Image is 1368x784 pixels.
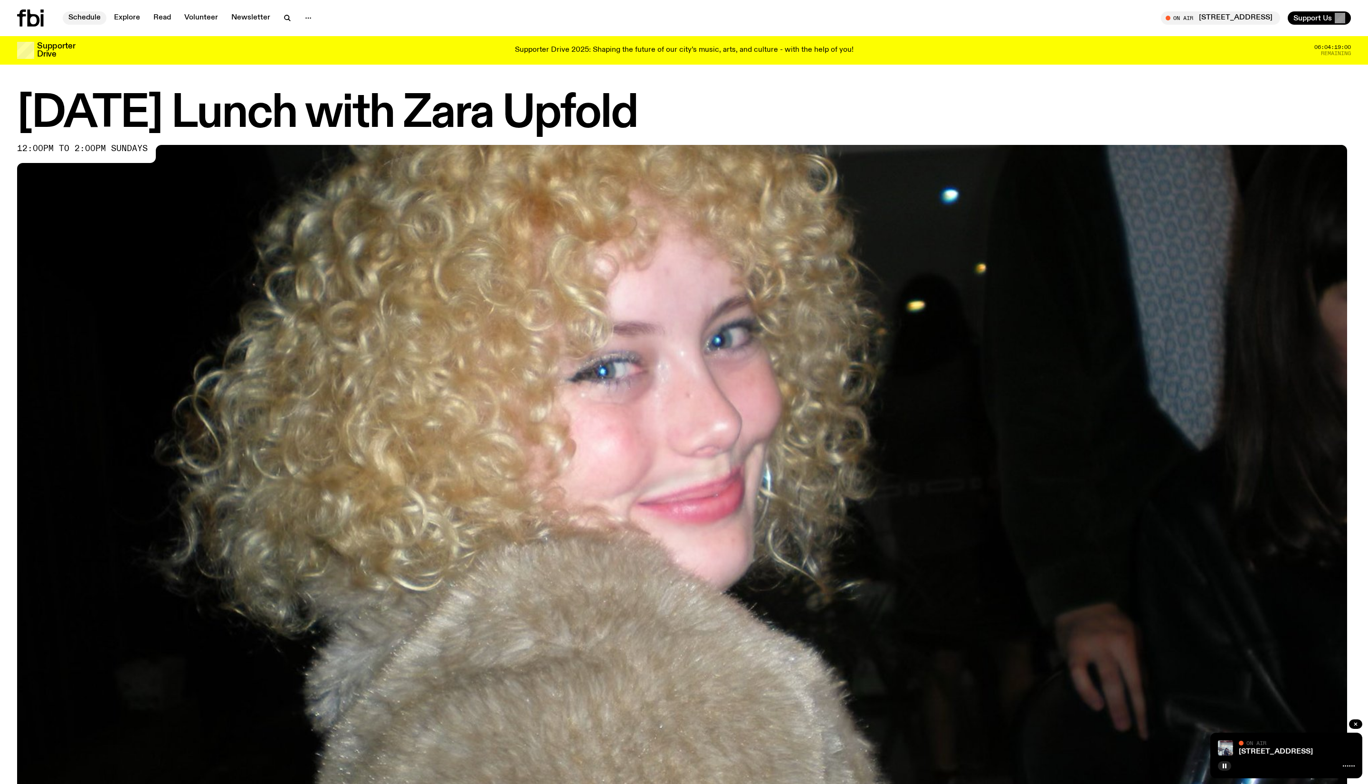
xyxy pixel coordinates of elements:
[1218,740,1233,755] img: Pat sits at a dining table with his profile facing the camera. Rhea sits to his left facing the c...
[226,11,276,25] a: Newsletter
[1161,11,1280,25] button: On Air[STREET_ADDRESS]
[1293,14,1332,22] span: Support Us
[515,46,854,55] p: Supporter Drive 2025: Shaping the future of our city’s music, arts, and culture - with the help o...
[1288,11,1351,25] button: Support Us
[1314,45,1351,50] span: 06:04:19:00
[1321,51,1351,56] span: Remaining
[1239,748,1313,755] a: [STREET_ADDRESS]
[148,11,177,25] a: Read
[17,145,148,153] span: 12:00pm to 2:00pm sundays
[63,11,106,25] a: Schedule
[1246,740,1266,746] span: On Air
[37,42,75,58] h3: Supporter Drive
[179,11,224,25] a: Volunteer
[17,93,1351,135] h1: [DATE] Lunch with Zara Upfold
[108,11,146,25] a: Explore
